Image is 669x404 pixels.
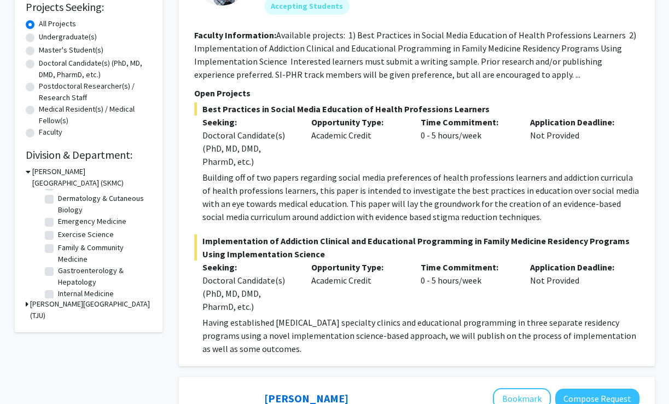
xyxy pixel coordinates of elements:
p: Opportunity Type: [311,116,404,129]
div: Doctoral Candidate(s) (PhD, MD, DMD, PharmD, etc.) [202,274,295,313]
fg-read-more: Available projects: 1) Best Practices in Social Media Education of Health Professions Learners 2)... [194,30,636,80]
label: Medical Resident(s) / Medical Fellow(s) [39,103,152,126]
p: Time Commitment: [421,261,514,274]
div: 0 - 5 hours/week [412,116,522,168]
div: Academic Credit [303,261,412,313]
div: 0 - 5 hours/week [412,261,522,313]
b: Faculty Information: [194,30,276,41]
p: Opportunity Type: [311,261,404,274]
iframe: Chat [8,355,46,396]
label: Internal Medicine [58,288,114,299]
p: Application Deadline: [530,261,623,274]
p: Having established [MEDICAL_DATA] specialty clinics and educational programming in three separate... [202,316,639,355]
div: Not Provided [522,261,631,313]
label: Family & Community Medicine [58,242,149,265]
label: Emergency Medicine [58,216,126,227]
label: Exercise Science [58,229,114,240]
p: Application Deadline: [530,116,623,129]
label: Master's Student(s) [39,44,103,56]
div: Doctoral Candidate(s) (PhD, MD, DMD, PharmD, etc.) [202,129,295,168]
label: Doctoral Candidate(s) (PhD, MD, DMD, PharmD, etc.) [39,57,152,80]
h2: Projects Seeking: [26,1,152,14]
p: Seeking: [202,116,295,129]
span: Best Practices in Social Media Education of Health Professions Learners [194,102,639,116]
p: Building off of two papers regarding social media preferences of health professions learners and ... [202,171,639,223]
div: Not Provided [522,116,631,168]
label: Faculty [39,126,62,138]
h3: [PERSON_NAME][GEOGRAPHIC_DATA] (TJU) [30,298,152,321]
label: Gastroenterology & Hepatology [58,265,149,288]
label: Postdoctoral Researcher(s) / Research Staff [39,80,152,103]
p: Open Projects [194,86,639,100]
label: All Projects [39,18,76,30]
div: Academic Credit [303,116,412,168]
label: Dermatology & Cutaneous Biology [58,193,149,216]
h2: Division & Department: [26,148,152,161]
p: Time Commitment: [421,116,514,129]
h3: [PERSON_NAME][GEOGRAPHIC_DATA] (SKMC) [32,166,152,189]
span: Implementation of Addiction Clinical and Educational Programming in Family Medicine Residency Pro... [194,234,639,261]
p: Seeking: [202,261,295,274]
label: Undergraduate(s) [39,31,97,43]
